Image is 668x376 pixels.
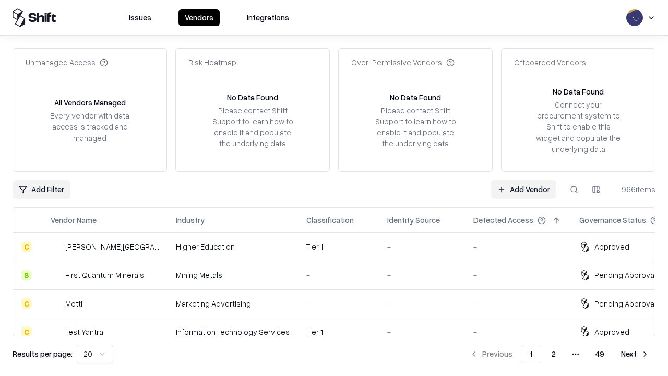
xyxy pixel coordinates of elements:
[372,105,459,149] div: Please contact Shift Support to learn how to enable it and populate the underlying data
[306,241,371,252] div: Tier 1
[553,86,604,97] div: No Data Found
[514,57,586,68] div: Offboarded Vendors
[390,92,441,103] div: No Data Found
[176,326,290,337] div: Information Technology Services
[306,326,371,337] div: Tier 1
[13,348,73,359] p: Results per page:
[21,298,32,309] div: C
[463,345,655,363] nav: pagination
[65,326,103,337] div: Test Yantra
[473,298,563,309] div: -
[306,215,354,226] div: Classification
[176,215,205,226] div: Industry
[473,269,563,280] div: -
[387,326,457,337] div: -
[241,9,295,26] button: Integrations
[51,326,61,337] img: Test Yantra
[65,298,82,309] div: Motti
[65,241,159,252] div: [PERSON_NAME][GEOGRAPHIC_DATA]
[594,241,629,252] div: Approved
[587,345,613,363] button: 49
[176,298,290,309] div: Marketing Advertising
[473,326,563,337] div: -
[387,298,457,309] div: -
[51,215,97,226] div: Vendor Name
[209,105,296,149] div: Please contact Shift Support to learn how to enable it and populate the underlying data
[51,298,61,309] img: Motti
[227,92,278,103] div: No Data Found
[176,269,290,280] div: Mining Metals
[51,242,61,252] img: Reichman University
[614,184,655,195] div: 966 items
[65,269,144,280] div: First Quantum Minerals
[306,269,371,280] div: -
[473,215,533,226] div: Detected Access
[594,269,656,280] div: Pending Approval
[543,345,564,363] button: 2
[176,241,290,252] div: Higher Education
[387,215,440,226] div: Identity Source
[51,270,61,280] img: First Quantum Minerals
[188,57,236,68] div: Risk Heatmap
[594,298,656,309] div: Pending Approval
[579,215,646,226] div: Governance Status
[535,99,622,155] div: Connect your procurement system to Shift to enable this widget and populate the underlying data
[46,110,133,143] div: Every vendor with data access is tracked and managed
[21,270,32,280] div: B
[473,241,563,252] div: -
[26,57,108,68] div: Unmanaged Access
[594,326,629,337] div: Approved
[351,57,455,68] div: Over-Permissive Vendors
[387,269,457,280] div: -
[21,242,32,252] div: C
[387,241,457,252] div: -
[615,345,655,363] button: Next
[21,326,32,337] div: C
[13,180,70,199] button: Add Filter
[123,9,158,26] button: Issues
[491,180,556,199] a: Add Vendor
[306,298,371,309] div: -
[178,9,220,26] button: Vendors
[54,97,126,108] div: All Vendors Managed
[521,345,541,363] button: 1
